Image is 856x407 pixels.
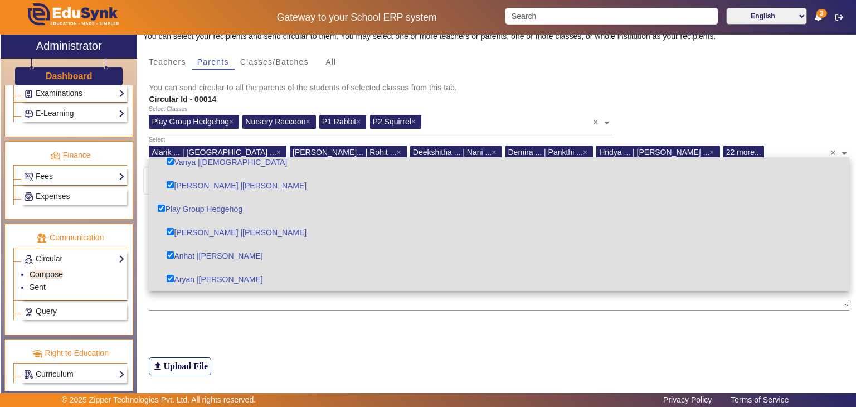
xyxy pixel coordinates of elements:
div: [PERSON_NAME] [149,221,849,244]
span: 22 more... [726,148,761,157]
span: × [411,117,419,126]
span: Director's Message [144,167,233,194]
span: Vanya | [174,158,200,167]
p: Right to Education [13,347,127,359]
div: [PERSON_NAME] [149,244,849,268]
span: P2 Squirrel [373,117,411,126]
h6: Upload File [163,361,208,371]
img: rte.png [32,348,42,358]
p: © 2025 Zipper Technologies Pvt. Ltd. All rights reserved. [62,394,256,406]
mat-icon: file_upload [152,361,163,372]
span: × [229,117,236,126]
span: Parents [197,58,229,66]
span: Play Group Hedgehog [152,117,229,126]
a: Dashboard [45,70,93,82]
div: You can select your recipients and send circular to them. You may select one or more teachers or ... [143,31,855,42]
p: Finance [13,149,127,161]
input: Search [505,8,718,25]
h5: Gateway to your School ERP system [220,12,493,23]
span: [PERSON_NAME] | [174,181,242,190]
span: × [709,148,717,157]
a: Query [24,305,125,318]
img: finance.png [50,151,60,161]
span: Deekshitha ... | Nani ... [413,148,492,157]
span: P1 Rabbit [322,117,356,126]
span: Aryan | [174,275,198,284]
a: Terms of Service [725,393,794,407]
div: Play Group Hedgehog [149,197,849,221]
span: Clear all [592,111,602,129]
span: Teachers [149,58,186,66]
span: Alarik ... | [GEOGRAPHIC_DATA] ... [152,148,276,157]
img: communication.png [37,233,47,243]
span: × [356,117,363,126]
a: Sent [30,283,46,292]
div: Select Classes [149,105,187,114]
span: Anhat | [174,251,198,260]
a: Administrator [1,35,137,59]
span: Nursery Raccoon [245,117,305,126]
span: Classes/Batches [240,58,309,66]
img: Payroll.png [25,192,33,201]
span: Query [36,307,57,316]
span: All [325,58,336,66]
div: [PERSON_NAME] [149,174,849,197]
h3: Dashboard [46,71,93,81]
span: × [276,148,284,157]
div: [PERSON_NAME] [149,268,849,291]
span: × [305,117,313,126]
span: Hridya ... | [PERSON_NAME] ... [599,148,709,157]
a: Compose [30,270,63,279]
div: Select [149,135,165,144]
span: 3 [816,9,827,18]
span: [PERSON_NAME] | [174,228,242,237]
span: × [583,148,590,157]
span: Clear all [830,142,839,159]
a: Expenses [24,190,125,203]
p: Communication [13,232,127,244]
span: × [492,148,499,157]
b: Circular Id - 00014 [149,95,216,104]
img: Support-tickets.png [25,308,33,316]
h2: Administrator [36,39,102,52]
span: [PERSON_NAME]... | Rohit ... [293,148,396,157]
a: Privacy Policy [658,393,717,407]
div: [DEMOGRAPHIC_DATA] [149,151,849,174]
span: Expenses [36,192,70,201]
span: × [397,148,404,157]
span: Demira ... | Pankthi ... [508,148,583,157]
mat-card-subtitle: You can send circular to all the parents of the students of selected classes from this tab. [149,81,849,94]
ng-dropdown-panel: Options List [149,157,849,291]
